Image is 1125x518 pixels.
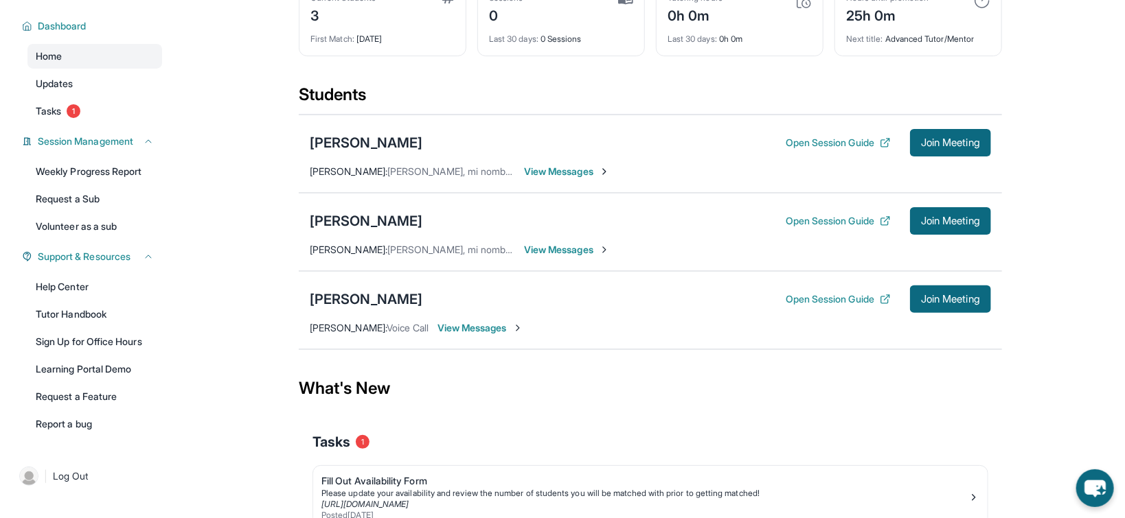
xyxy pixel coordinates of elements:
[36,104,61,118] span: Tasks
[27,71,162,96] a: Updates
[786,214,891,228] button: Open Session Guide
[44,468,47,484] span: |
[67,104,80,118] span: 1
[32,19,154,33] button: Dashboard
[27,99,162,123] a: Tasks1
[27,384,162,409] a: Request a Feature
[27,159,162,184] a: Weekly Progress Report
[387,322,429,333] span: Voice Call
[310,244,387,255] span: [PERSON_NAME] :
[599,244,610,255] img: Chevron-Right
[921,295,980,303] span: Join Meeting
[14,461,162,491] a: |Log Out
[27,187,162,211] a: Request a Sub
[38,134,133,148] span: Session Management
[32,250,154,263] button: Support & Resources
[310,211,422,231] div: [PERSON_NAME]
[524,243,610,257] span: View Messages
[27,329,162,354] a: Sign Up for Office Hours
[489,3,523,25] div: 0
[38,250,130,263] span: Support & Resources
[524,165,610,178] span: View Messages
[846,25,990,45] div: Advanced Tutor/Mentor
[921,217,980,225] span: Join Meeting
[786,136,891,150] button: Open Session Guide
[846,3,929,25] div: 25h 0m
[27,214,162,239] a: Volunteer as a sub
[19,467,38,486] img: user-img
[38,19,87,33] span: Dashboard
[512,322,523,333] img: Chevron-Right
[437,321,523,335] span: View Messages
[27,274,162,299] a: Help Center
[310,322,387,333] span: [PERSON_NAME] :
[846,34,883,44] span: Next title :
[321,474,968,488] div: Fill Out Availability Form
[27,357,162,381] a: Learning Portal Demo
[356,435,370,449] span: 1
[312,432,350,451] span: Tasks
[32,134,154,148] button: Session Management
[299,84,1002,114] div: Students
[53,469,89,483] span: Log Out
[27,412,162,436] a: Report a bug
[36,77,73,91] span: Updates
[910,285,991,313] button: Join Meeting
[489,25,633,45] div: 0 Sessions
[310,290,422,309] div: [PERSON_NAME]
[299,358,1002,419] div: What's New
[310,25,455,45] div: [DATE]
[489,34,538,44] span: Last 30 days :
[668,25,812,45] div: 0h 0m
[668,34,717,44] span: Last 30 days :
[921,139,980,147] span: Join Meeting
[599,166,610,177] img: Chevron-Right
[310,133,422,152] div: [PERSON_NAME]
[910,129,991,156] button: Join Meeting
[27,44,162,69] a: Home
[310,34,354,44] span: First Match :
[786,292,891,306] button: Open Session Guide
[310,3,376,25] div: 3
[321,499,409,509] a: [URL][DOMAIN_NAME]
[668,3,723,25] div: 0h 0m
[310,165,387,177] span: [PERSON_NAME] :
[1076,469,1114,507] button: chat-button
[321,488,968,499] div: Please update your availability and review the number of students you will be matched with prior ...
[27,302,162,327] a: Tutor Handbook
[910,207,991,235] button: Join Meeting
[36,49,62,63] span: Home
